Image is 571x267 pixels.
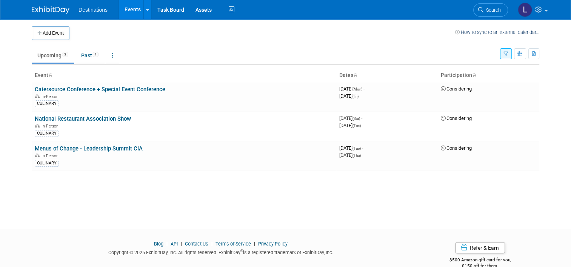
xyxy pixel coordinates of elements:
span: In-Person [42,94,61,99]
a: Catersource Conference + Special Event Conference [35,86,165,93]
a: API [171,241,178,247]
span: [DATE] [339,145,363,151]
img: ExhibitDay [32,6,69,14]
a: Menus of Change - Leadership Summit CIA [35,145,143,152]
a: Search [473,3,508,17]
span: Destinations [78,7,108,13]
a: Sort by Event Name [48,72,52,78]
span: Considering [441,86,472,92]
div: CULINARY [35,160,59,167]
span: [DATE] [339,123,361,128]
span: | [165,241,169,247]
a: Blog [154,241,163,247]
span: In-Person [42,124,61,129]
div: CULINARY [35,130,59,137]
span: (Tue) [352,124,361,128]
span: Search [483,7,501,13]
span: | [179,241,184,247]
span: [DATE] [339,86,365,92]
span: In-Person [42,153,61,158]
div: Copyright © 2025 ExhibitDay, Inc. All rights reserved. ExhibitDay is a registered trademark of Ex... [32,247,409,256]
span: Considering [441,145,472,151]
a: Terms of Service [215,241,251,247]
span: - [362,145,363,151]
span: [DATE] [339,115,362,121]
span: Considering [441,115,472,121]
th: Dates [336,69,438,82]
a: How to sync to an external calendar... [455,29,539,35]
span: - [363,86,365,92]
span: [DATE] [339,93,359,99]
span: (Sat) [352,117,360,121]
a: Sort by Start Date [353,72,357,78]
div: CULINARY [35,100,59,107]
span: [DATE] [339,152,361,158]
img: In-Person Event [35,124,40,127]
img: Lauren Herod [518,3,532,17]
a: Privacy Policy [258,241,288,247]
span: - [361,115,362,121]
a: Refer & Earn [455,242,505,253]
th: Event [32,69,336,82]
span: (Fri) [352,94,359,98]
button: Add Event [32,26,69,40]
img: In-Person Event [35,94,40,98]
span: 3 [62,52,68,57]
span: 1 [92,52,99,57]
span: | [252,241,257,247]
span: (Thu) [352,153,361,158]
a: Upcoming3 [32,48,74,63]
span: (Tue) [352,146,361,150]
a: Past1 [75,48,105,63]
a: Sort by Participation Type [472,72,476,78]
img: In-Person Event [35,153,40,157]
span: (Mon) [352,87,362,91]
th: Participation [438,69,539,82]
a: Contact Us [185,241,208,247]
span: | [209,241,214,247]
a: National Restaurant Association Show [35,115,131,122]
sup: ® [240,249,243,253]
